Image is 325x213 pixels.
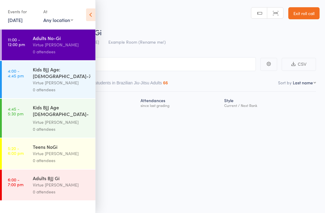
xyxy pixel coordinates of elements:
div: 0 attendees [33,86,90,93]
div: Virtue [PERSON_NAME] [33,181,90,188]
div: Kids BJJ Age: [DEMOGRAPHIC_DATA]-7yrs [33,66,90,79]
div: Events for [8,7,37,17]
time: 4:45 - 5:30 pm [8,106,23,116]
time: 6:00 - 7:00 pm [8,177,23,187]
time: 4:00 - 4:45 pm [8,68,24,78]
span: Example Room (Rename me!) [108,39,166,45]
div: At [43,7,73,17]
div: Style [222,94,316,110]
div: Adults No-Gi [33,35,90,41]
a: [DATE] [8,17,23,23]
div: Atten­dances [138,94,222,110]
label: Sort by [278,80,292,86]
div: 0 attendees [33,48,90,55]
div: Adults BJJ Gi [33,175,90,181]
a: 4:00 -4:45 pmKids BJJ Age: [DEMOGRAPHIC_DATA]-7yrsVirtue [PERSON_NAME]0 attendees [2,61,95,98]
div: 0 attendees [33,126,90,133]
div: Current / Next Rank [224,103,314,107]
div: Virtue [PERSON_NAME] [33,79,90,86]
div: Teens NoGi [33,143,90,150]
button: Other students in Brazilian Jiu-Jitsu Adults66 [83,77,168,91]
div: Last name [293,80,313,86]
div: Virtue [PERSON_NAME] [33,119,90,126]
div: 0 attendees [33,157,90,164]
div: Any location [43,17,73,23]
div: Next Payment [58,94,138,110]
div: Virtue [PERSON_NAME] [33,41,90,48]
time: 11:00 - 12:00 pm [8,37,25,47]
a: 4:45 -5:30 pmKids BJJ Age [DEMOGRAPHIC_DATA]-[DEMOGRAPHIC_DATA]Virtue [PERSON_NAME]0 attendees [2,99,95,138]
button: CSV [282,58,316,71]
div: 0 attendees [33,188,90,195]
a: 5:20 -6:00 pmTeens NoGiVirtue [PERSON_NAME]0 attendees [2,138,95,169]
a: 6:00 -7:00 pmAdults BJJ GiVirtue [PERSON_NAME]0 attendees [2,170,95,200]
a: Exit roll call [288,7,320,19]
div: 66 [163,80,168,85]
div: since last grading [141,103,219,107]
div: Virtue [PERSON_NAME] [33,150,90,157]
time: 5:20 - 6:00 pm [8,146,24,155]
div: Kids BJJ Age [DEMOGRAPHIC_DATA]-[DEMOGRAPHIC_DATA] [33,104,90,119]
input: Search by name [9,57,256,71]
a: 11:00 -12:00 pmAdults No-GiVirtue [PERSON_NAME]0 attendees [2,30,95,60]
